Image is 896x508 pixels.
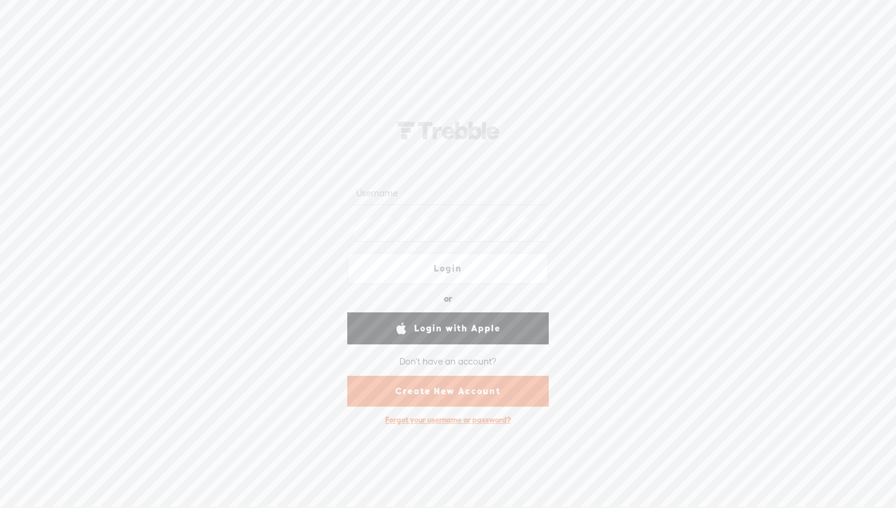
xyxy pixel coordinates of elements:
[347,376,549,407] a: Create New Account
[379,409,517,431] div: Forgot your username or password?
[399,349,497,373] div: Don't have an account?
[347,312,549,344] a: Login with Apple
[444,289,452,308] div: or
[354,182,546,205] input: Username
[347,253,549,285] a: Login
